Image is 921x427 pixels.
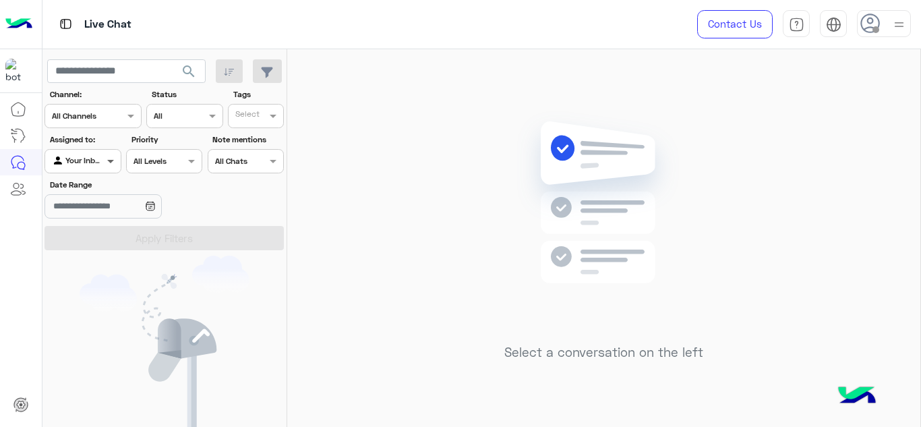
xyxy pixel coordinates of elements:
label: Date Range [50,179,201,191]
label: Status [152,88,221,101]
button: search [173,59,206,88]
div: Select [233,108,260,123]
a: tab [783,10,810,38]
span: search [181,63,197,80]
h5: Select a conversation on the left [504,345,703,360]
img: 317874714732967 [5,59,30,83]
a: Contact Us [697,10,773,38]
p: Live Chat [84,16,131,34]
img: Logo [5,10,32,38]
label: Channel: [50,88,140,101]
img: no messages [506,111,701,335]
img: tab [826,17,841,32]
label: Priority [131,134,201,146]
img: hulul-logo.png [833,373,881,420]
img: tab [789,17,804,32]
img: tab [57,16,74,32]
img: profile [891,16,908,33]
label: Note mentions [212,134,282,146]
label: Assigned to: [50,134,119,146]
label: Tags [233,88,283,101]
button: Apply Filters [44,226,284,250]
